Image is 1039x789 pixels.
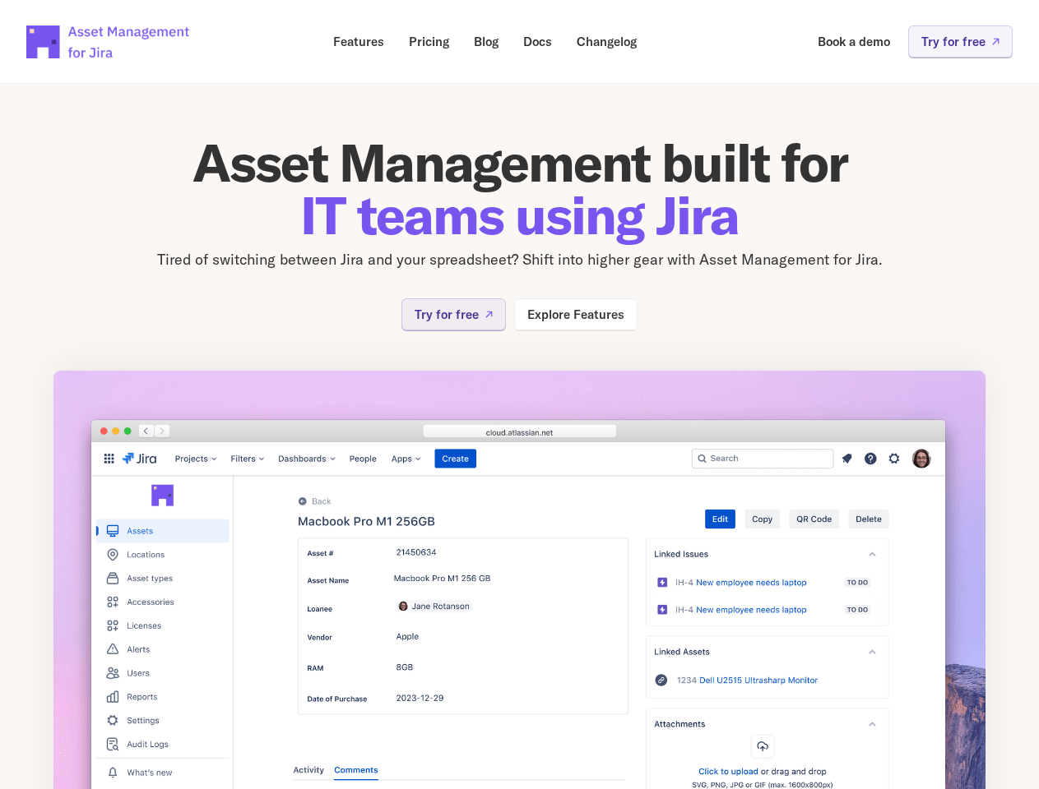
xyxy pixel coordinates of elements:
p: Changelog [577,35,637,48]
p: Blog [474,35,499,48]
p: Explore Features [527,308,624,321]
a: Book a demo [806,25,902,58]
a: Explore Features [514,298,638,330]
a: Changelog [565,25,648,58]
a: Features [322,25,396,58]
p: Pricing [409,35,449,48]
a: Try for free [401,298,506,330]
p: Tired of switching between Jira and your spreadsheet? Shift into higher gear with Asset Managemen... [53,248,986,272]
a: Pricing [397,25,461,58]
a: Blog [462,25,510,58]
a: Docs [512,25,564,58]
p: Docs [523,35,552,48]
p: Try for free [921,35,986,48]
h1: Asset Management built for [53,136,986,242]
p: Features [333,35,384,48]
p: Book a demo [818,35,890,48]
p: Try for free [415,308,479,321]
a: Try for free [908,25,1013,58]
span: IT teams using Jira [300,182,739,248]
